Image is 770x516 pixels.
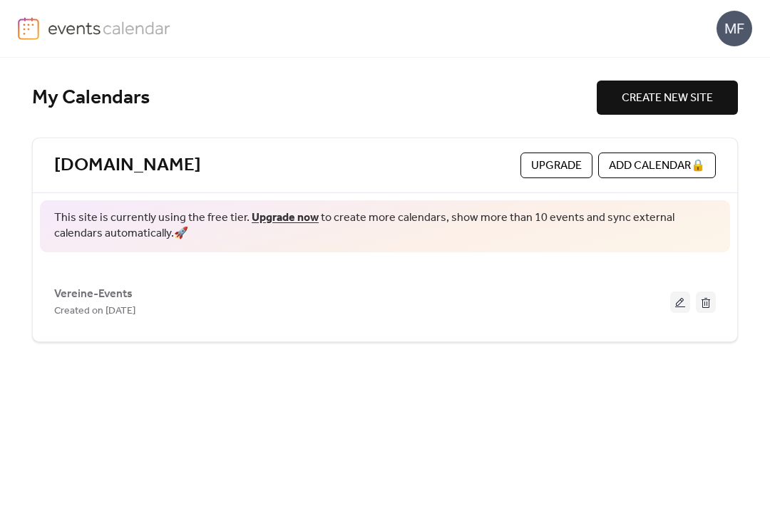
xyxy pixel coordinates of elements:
span: CREATE NEW SITE [622,90,713,107]
img: logo-type [48,17,171,38]
div: My Calendars [32,86,597,110]
a: Vereine-Events [54,290,133,298]
span: Upgrade [531,158,582,175]
img: logo [18,17,39,40]
div: MF [717,11,752,46]
span: Vereine-Events [54,286,133,303]
a: [DOMAIN_NAME] [54,154,201,177]
span: Created on [DATE] [54,303,135,320]
span: This site is currently using the free tier. to create more calendars, show more than 10 events an... [54,210,716,242]
button: Upgrade [520,153,592,178]
a: Upgrade now [252,207,319,229]
button: CREATE NEW SITE [597,81,738,115]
